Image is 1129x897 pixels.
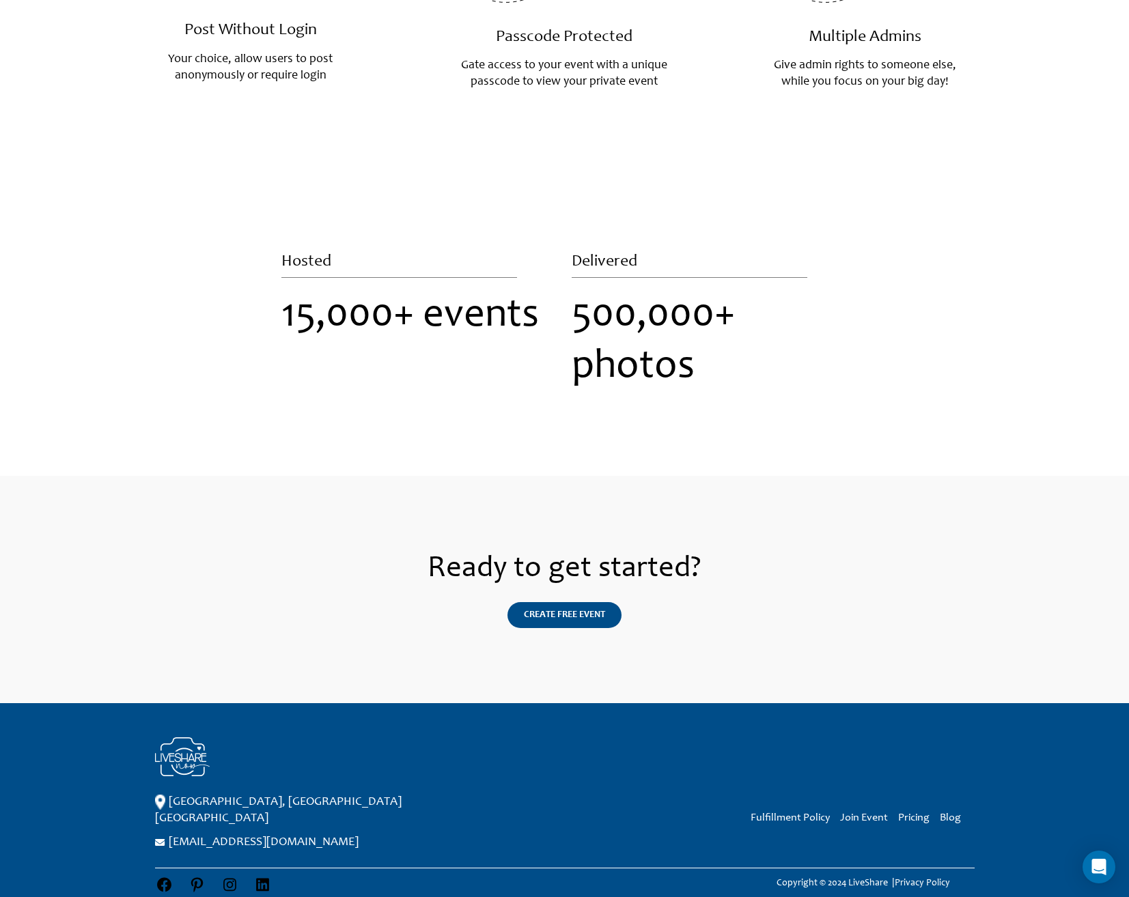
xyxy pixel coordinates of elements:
[448,57,680,90] p: Gate access to your event with a unique passcode to view your private event
[768,28,963,48] h3: Multiple Admins
[448,28,680,48] h3: Passcode Protected
[176,551,954,588] h2: Ready to get started?
[753,875,974,892] p: Copyright © 2024 LiveShare |
[148,51,353,84] p: Your choice, allow users to post anonymously or require login
[155,795,165,810] img: ico_location.png
[768,57,963,90] p: Give admin rights to someone else, while you focus on your big day!
[940,812,961,823] a: Blog
[524,610,605,620] span: CREATE FREE EVENT
[840,812,888,823] a: Join Event
[898,812,930,823] a: Pricing
[507,602,622,628] a: CREATE FREE EVENT
[751,812,830,823] a: Fulfillment Policy
[572,291,848,394] h2: 500,000+ photos
[281,254,517,270] p: Hosted
[148,21,353,41] h3: Post Without Login
[281,291,558,343] h2: 15,000+ events
[155,794,510,827] p: [GEOGRAPHIC_DATA], [GEOGRAPHIC_DATA] [GEOGRAPHIC_DATA]
[895,879,950,888] a: Privacy Policy
[155,839,165,846] img: ico_email.png
[740,809,961,826] nav: Menu
[1083,851,1115,883] div: Open Intercom Messenger
[169,836,359,849] a: [EMAIL_ADDRESS][DOMAIN_NAME]
[572,254,807,270] p: Delivered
